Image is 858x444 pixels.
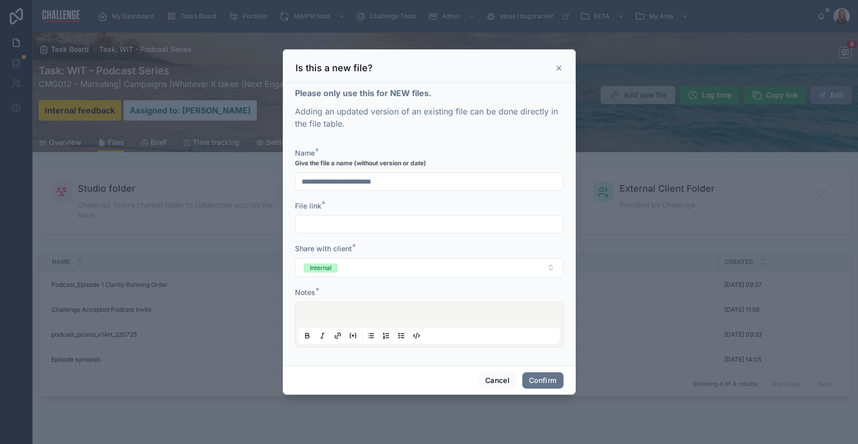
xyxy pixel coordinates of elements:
span: File link [295,201,321,210]
p: Adding an updated version of an existing file can be done directly in the file table. [295,105,564,130]
span: Name [295,149,315,157]
span: Share with client [295,244,352,253]
div: Internal [310,263,332,273]
strong: Please only use this for NEW files. [295,88,431,98]
button: Confirm [522,372,563,389]
h3: Is this a new file? [295,62,373,74]
strong: Give the file a name (without version or date) [295,159,426,167]
span: Notes [295,288,315,297]
button: Cancel [479,372,516,389]
button: Select Button [295,258,564,277]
